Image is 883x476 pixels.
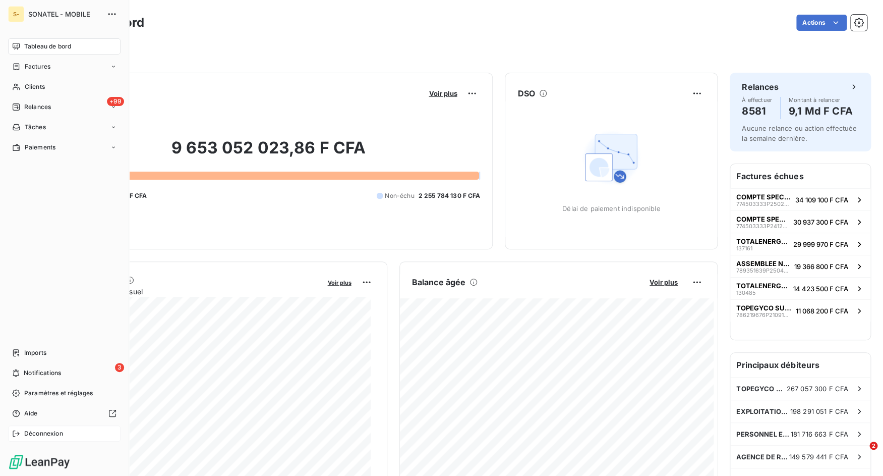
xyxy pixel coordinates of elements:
span: COMPTE SPECIAL SGG [736,193,791,201]
span: Voir plus [650,278,678,286]
span: Paramètres et réglages [24,389,93,398]
span: Notifications [24,368,61,378]
span: TOTALENERGIES MARKETING [GEOGRAPHIC_DATA] SA [736,282,789,290]
span: Non-échu [385,191,414,200]
span: 786219676P2109131830 [736,312,792,318]
button: Voir plus [426,89,460,98]
button: TOPEGYCO SUARL786219676P210913183011 068 200 F CFA [730,299,870,322]
button: COMPTE SPECIAL SGG774503333P241203581630 937 300 F CFA [730,210,870,233]
span: TOTALENERGIES MARKETING [GEOGRAPHIC_DATA] SA [736,237,789,245]
span: COMPTE SPECIAL SGG [736,215,789,223]
h6: Relances [742,81,779,93]
span: 30 937 300 F CFA [793,218,848,226]
button: Voir plus [646,278,681,287]
span: 3 [115,363,124,372]
h4: 9,1 Md F CFA [789,103,853,119]
span: +99 [107,97,124,106]
span: 198 291 051 F CFA [790,407,848,415]
span: 2 255 784 130 F CFA [418,191,480,200]
div: S- [8,6,24,22]
span: Clients [25,82,45,91]
span: ASSEMBLEE NATIONALE [736,259,790,268]
span: Voir plus [328,279,351,286]
span: Tableau de bord [24,42,71,51]
span: 11 068 200 F CFA [796,307,848,315]
span: 2 [869,442,877,450]
h6: DSO [517,87,535,99]
span: 789351639P2504120586 [736,268,790,274]
span: Aucune relance ou action effectuée la semaine dernière. [742,124,857,142]
span: TOPEGYCO SUARL [736,304,792,312]
span: Relances [24,102,51,112]
a: Aide [8,405,121,421]
span: Délai de paiement indisponible [562,204,661,213]
span: 137161 [736,245,752,251]
button: COMPTE SPECIAL SGG774503333P250203411334 109 100 F CFA [730,188,870,210]
h6: Factures échues [730,164,870,188]
span: À effectuer [742,97,772,103]
h4: 8581 [742,103,772,119]
span: EXPLOITATION SONATEL BUSINESS SOLUTIONS [736,407,790,415]
span: Chiffre d'affaires mensuel [57,286,321,297]
span: PERSONNEL ETAT [736,430,790,438]
span: Imports [24,348,46,357]
span: 267 057 300 F CFA [786,385,848,393]
img: Logo LeanPay [8,454,71,470]
h2: 9 653 052 023,86 F CFA [57,138,480,168]
span: Voir plus [429,89,457,97]
span: SONATEL - MOBILE [28,10,101,18]
button: TOTALENERGIES MARKETING [GEOGRAPHIC_DATA] SA13048514 423 500 F CFA [730,277,870,299]
span: TOPEGYCO SUARL [736,385,786,393]
iframe: Intercom live chat [849,442,873,466]
button: TOTALENERGIES MARKETING [GEOGRAPHIC_DATA] SA13716129 999 970 F CFA [730,233,870,255]
span: Déconnexion [24,429,63,438]
span: 34 109 100 F CFA [795,196,848,204]
h6: Balance âgée [412,276,466,288]
img: Empty state [579,126,643,190]
button: ASSEMBLEE NATIONALE789351639P250412058619 366 800 F CFA [730,255,870,277]
span: 181 716 663 F CFA [790,430,848,438]
span: 130485 [736,290,756,296]
span: 774503333P2502034113 [736,201,791,207]
span: 14 423 500 F CFA [793,285,848,293]
span: 149 579 441 F CFA [789,453,848,461]
span: Aide [24,409,38,418]
span: AGENCE DE REGULATION DES TELECOMMUNICATIONS [736,453,789,461]
span: Factures [25,62,50,71]
span: Tâches [25,123,46,132]
h6: Principaux débiteurs [730,353,870,377]
span: 774503333P2412035816 [736,223,789,229]
span: 19 366 800 F CFA [794,262,848,271]
button: Actions [796,15,847,31]
button: Voir plus [325,278,355,287]
span: Paiements [25,143,55,152]
span: Montant à relancer [789,97,853,103]
span: 29 999 970 F CFA [793,240,848,248]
